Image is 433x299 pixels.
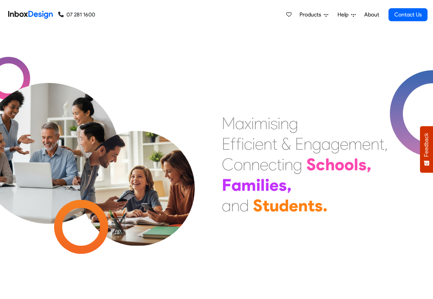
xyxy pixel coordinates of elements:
div: g [312,134,321,154]
span: Help [338,11,351,19]
div: g [289,113,298,134]
div: n [304,134,312,154]
div: i [252,134,255,154]
div: o [344,154,354,175]
div: n [284,154,293,175]
div: x [244,113,251,134]
div: f [236,134,241,154]
span: Feedback [423,133,430,157]
div: n [280,113,289,134]
div: i [265,175,269,195]
div: . [323,195,328,216]
div: n [264,134,272,154]
div: o [335,154,344,175]
div: e [269,175,279,195]
div: n [231,195,240,216]
div: S [306,154,316,175]
div: o [234,154,243,175]
div: n [243,154,251,175]
div: m [241,175,256,195]
div: c [316,154,325,175]
div: a [235,113,244,134]
a: About [362,8,381,22]
div: e [362,134,371,154]
div: i [282,154,284,175]
div: i [241,134,244,154]
div: c [244,134,252,154]
div: , [384,134,388,154]
div: d [279,195,289,216]
div: , [287,175,292,195]
div: F [222,175,231,195]
div: e [289,195,298,216]
div: e [260,154,268,175]
a: Products [297,8,331,22]
div: t [379,134,384,154]
div: t [308,195,315,216]
div: h [325,154,335,175]
div: m [348,134,362,154]
div: s [315,195,323,216]
div: E [222,134,230,154]
div: E [295,134,304,154]
button: Feedback - Show survey [420,126,433,173]
div: a [231,175,241,195]
div: S [253,195,263,216]
a: 07 281 1600 [58,11,95,19]
div: s [358,154,367,175]
div: e [255,134,264,154]
div: s [270,113,278,134]
div: u [269,195,279,216]
div: s [279,175,287,195]
div: l [354,154,358,175]
span: Products [300,11,324,19]
div: i [251,113,254,134]
div: n [298,195,308,216]
div: Maximising Efficient & Engagement, Connecting Schools, Families, and Students. [222,113,388,216]
div: M [222,113,235,134]
div: e [340,134,348,154]
div: C [222,154,234,175]
div: c [268,154,277,175]
a: Help [335,8,358,22]
div: m [254,113,268,134]
div: a [222,195,231,216]
div: , [367,154,371,175]
img: parents_with_child.png [66,102,209,246]
div: d [240,195,249,216]
div: i [268,113,270,134]
div: f [230,134,236,154]
div: n [371,134,379,154]
div: i [278,113,280,134]
div: i [256,175,260,195]
div: t [277,154,282,175]
a: Contact Us [389,8,428,21]
div: g [293,154,302,175]
div: l [260,175,265,195]
div: t [263,195,269,216]
div: t [272,134,277,154]
div: a [321,134,331,154]
div: g [331,134,340,154]
div: & [281,134,291,154]
div: n [251,154,260,175]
